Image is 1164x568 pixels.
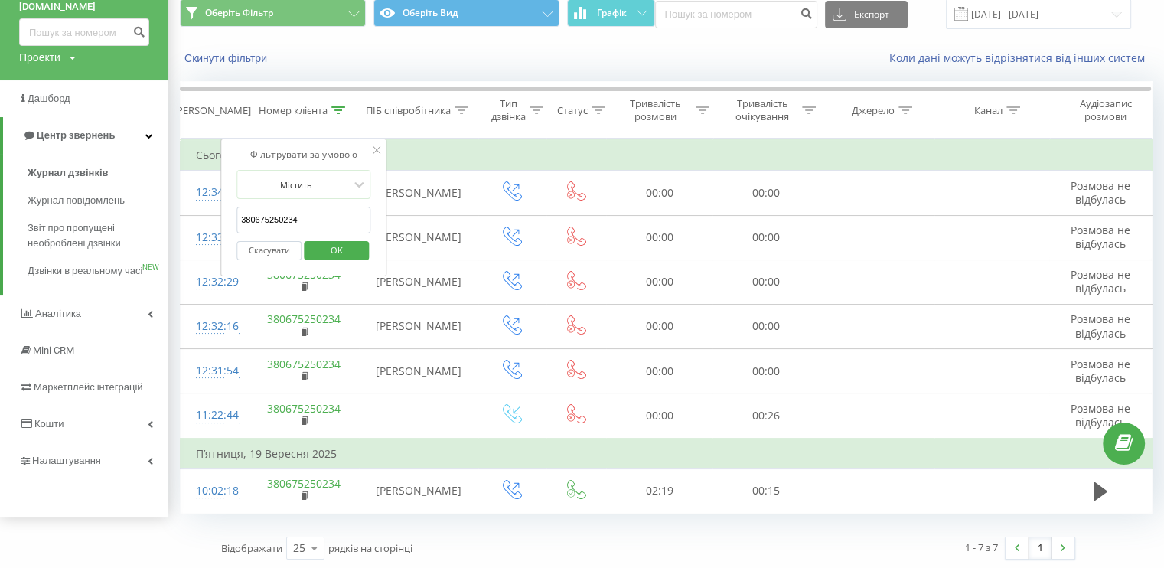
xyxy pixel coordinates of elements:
div: 12:32:16 [196,312,233,341]
span: Відображати [221,541,282,555]
span: Дзвінки в реальному часі [28,263,142,279]
span: Розмова не відбулась [1071,178,1130,207]
td: [PERSON_NAME] [359,304,478,348]
button: Скасувати [236,241,302,260]
div: 12:31:54 [196,356,233,386]
div: Аудіозапис розмови [1064,97,1148,123]
td: 00:00 [606,393,712,439]
td: [PERSON_NAME] [359,260,478,304]
span: Розмова не відбулась [1071,357,1130,385]
span: Розмова не відбулась [1071,223,1130,251]
td: 00:00 [606,171,712,215]
div: ПІБ співробітника [366,104,451,117]
td: [PERSON_NAME] [359,349,478,393]
span: Аналiтика [35,308,81,319]
span: Налаштування [32,455,101,466]
a: 380675250234 [267,357,341,371]
span: Маркетплейс інтеграцій [34,381,143,393]
a: 380675250234 [267,476,341,491]
span: Графік [597,8,627,18]
div: Тривалість розмови [620,97,691,123]
a: Звіт про пропущені необроблені дзвінки [28,214,168,257]
a: 380675250234 [267,312,341,326]
span: Розмова не відбулась [1071,267,1130,295]
a: Журнал повідомлень [28,187,168,214]
span: Центр звернень [37,129,115,141]
td: 00:00 [606,260,712,304]
div: 10:02:18 [196,476,233,506]
div: Номер клієнта [259,104,328,117]
div: Джерело [852,104,895,117]
td: 00:15 [712,468,819,513]
td: 02:19 [606,468,712,513]
a: Коли дані можуть відрізнятися вiд інших систем [889,51,1153,65]
input: Пошук за номером [655,1,817,28]
a: 380675250234 [267,401,341,416]
td: [PERSON_NAME] [359,215,478,260]
div: [PERSON_NAME] [174,104,251,117]
button: Експорт [825,1,908,28]
a: Центр звернень [3,117,168,154]
span: Оберіть Фільтр [205,7,273,19]
a: Журнал дзвінків [28,159,168,187]
span: рядків на сторінці [328,541,412,555]
div: 12:32:29 [196,267,233,297]
div: 12:34:00 [196,178,233,207]
span: OK [315,238,357,262]
div: Тип дзвінка [491,97,526,123]
td: 00:00 [712,171,819,215]
td: 00:00 [712,304,819,348]
span: Розмова не відбулась [1071,312,1130,340]
div: 11:22:44 [196,400,233,430]
div: 1 - 7 з 7 [965,540,998,555]
td: 00:00 [712,349,819,393]
button: OK [304,241,369,260]
td: 00:26 [712,393,819,439]
td: 00:00 [606,215,712,260]
td: 00:00 [606,304,712,348]
span: Журнал дзвінків [28,165,109,181]
td: П’ятниця, 19 Вересня 2025 [181,439,1153,469]
div: Канал [974,104,1003,117]
span: Mini CRM [33,344,74,356]
td: 00:00 [712,260,819,304]
div: Фільтрувати за умовою [236,147,371,162]
td: 00:00 [606,349,712,393]
div: Тривалість очікування [727,97,798,123]
div: Проекти [19,50,60,65]
div: 25 [293,540,305,556]
span: Журнал повідомлень [28,193,125,208]
td: [PERSON_NAME] [359,468,478,513]
a: Дзвінки в реальному часіNEW [28,257,168,285]
span: Кошти [34,418,64,429]
div: Статус [557,104,588,117]
button: Скинути фільтри [180,51,275,65]
div: 12:33:07 [196,223,233,253]
a: 1 [1029,537,1052,559]
td: 00:00 [712,215,819,260]
span: Розмова не відбулась [1071,401,1130,429]
td: [PERSON_NAME] [359,171,478,215]
td: Сьогодні [181,140,1153,171]
span: Дашборд [28,93,70,104]
span: Звіт про пропущені необроблені дзвінки [28,220,161,251]
input: Введіть значення [236,207,371,233]
input: Пошук за номером [19,18,149,46]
